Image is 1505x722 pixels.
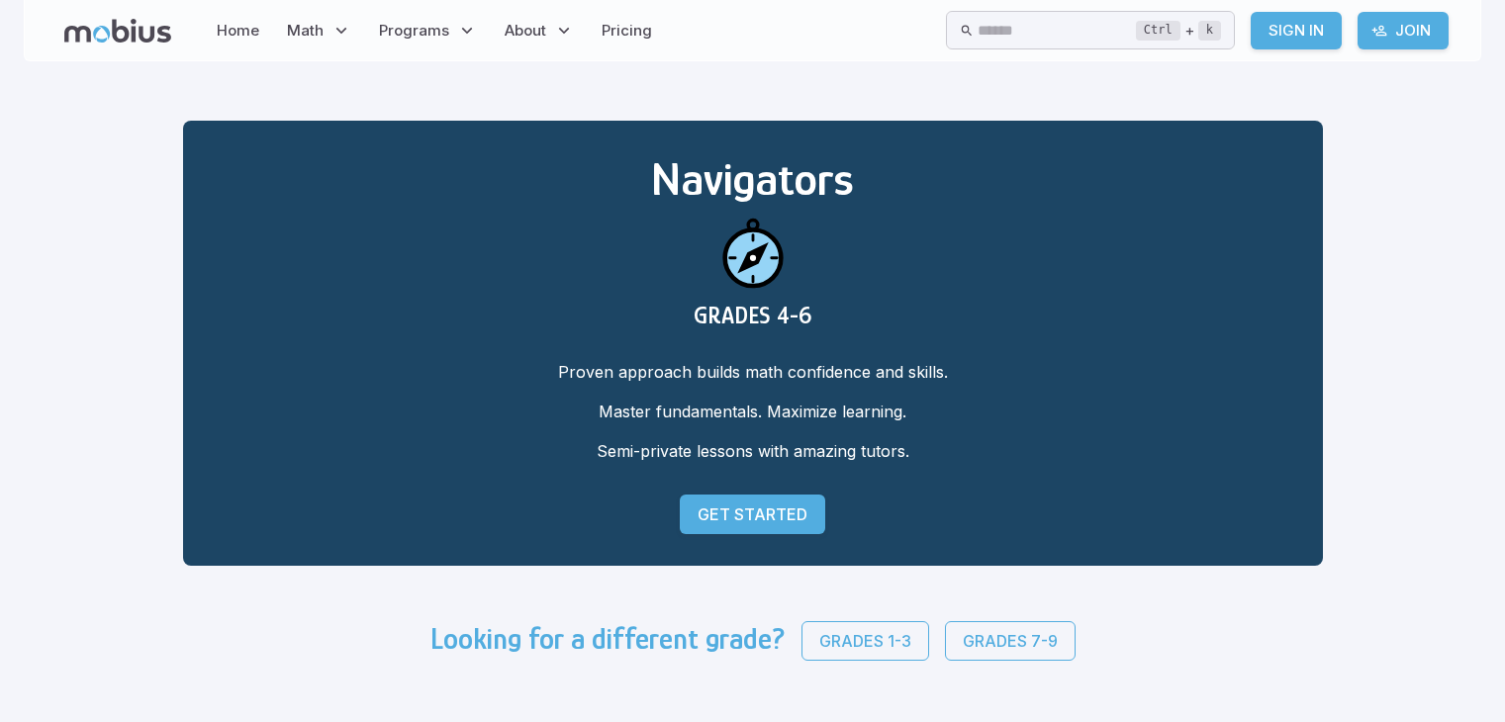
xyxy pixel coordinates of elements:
[1136,21,1180,41] kbd: Ctrl
[698,502,807,526] p: Get Started
[801,621,929,661] a: Grades 1-3
[287,20,324,42] span: Math
[819,629,911,653] p: Grades 1-3
[1251,12,1342,49] a: Sign In
[430,621,786,661] h3: Looking for a different grade?
[945,621,1076,661] a: Grades 7-9
[379,20,449,42] span: Programs
[215,360,1291,384] p: Proven approach builds math confidence and skills.
[680,495,825,534] a: Get Started
[963,629,1058,653] p: Grades 7-9
[215,152,1291,206] h2: Navigators
[215,302,1291,328] h3: GRADES 4-6
[215,439,1291,463] p: Semi-private lessons with amazing tutors.
[215,400,1291,423] p: Master fundamentals. Maximize learning.
[211,8,265,53] a: Home
[1358,12,1449,49] a: Join
[596,8,658,53] a: Pricing
[1198,21,1221,41] kbd: k
[705,206,800,302] img: navigators icon
[1136,19,1221,43] div: +
[505,20,546,42] span: About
